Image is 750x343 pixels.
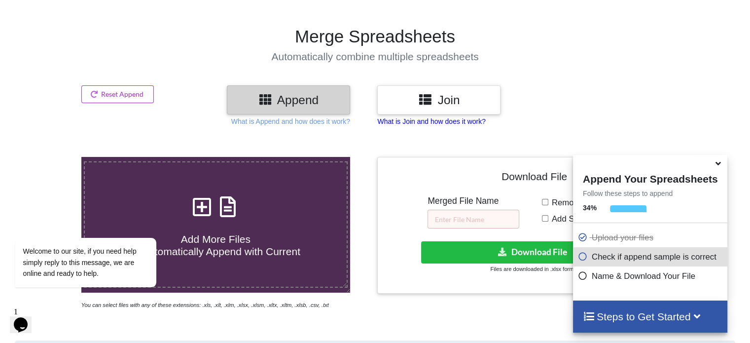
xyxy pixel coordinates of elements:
span: Remove Duplicates [548,198,624,207]
i: You can select files with any of these extensions: .xls, .xlt, .xlm, .xlsx, .xlsm, .xltx, .xltm, ... [81,302,329,308]
h3: Append [234,93,343,107]
span: Add Source File Names [548,214,639,224]
h5: Merged File Name [428,196,519,206]
small: Files are downloaded in .xlsx format [490,266,578,272]
p: Name & Download Your File [578,270,725,282]
h4: Download File [385,164,683,192]
p: Upload your files [578,231,725,244]
h3: Join [385,93,493,107]
h4: Append Your Spreadsheets [573,170,727,185]
button: Download File [421,241,645,264]
input: Enter File Name [428,210,519,229]
iframe: chat widget [10,304,41,333]
p: Check if append sample is correct [578,251,725,263]
span: Add More Files to Automatically Append with Current [131,233,300,257]
p: What is Join and how does it work? [377,116,485,126]
p: Follow these steps to append [573,189,727,198]
iframe: chat widget [10,149,187,299]
p: What is Append and how does it work? [231,116,350,126]
button: Reset Append [81,85,154,103]
h4: Steps to Get Started [583,310,717,323]
b: 34 % [583,204,597,212]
